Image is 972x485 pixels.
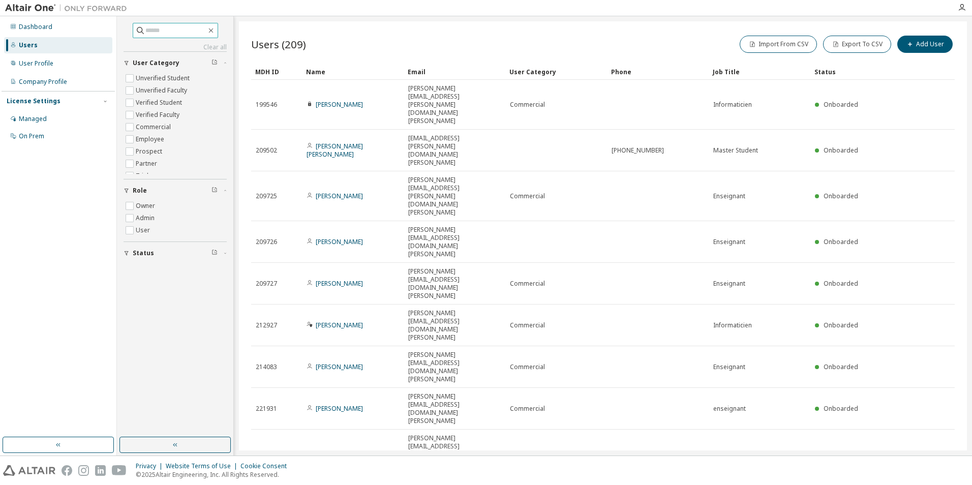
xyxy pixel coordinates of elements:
span: Onboarded [824,450,858,459]
span: Clear filter [211,59,218,67]
img: facebook.svg [62,465,72,476]
span: 209727 [256,280,277,288]
div: User Category [509,64,603,80]
label: Employee [136,133,166,145]
div: User Profile [19,59,53,68]
div: License Settings [7,97,60,105]
a: [PERSON_NAME] [316,404,363,413]
span: Clear filter [211,187,218,195]
button: User Category [124,52,227,74]
img: Altair One [5,3,132,13]
span: Status [133,249,154,257]
label: Verified Faculty [136,109,181,121]
label: Owner [136,200,157,212]
p: © 2025 Altair Engineering, Inc. All Rights Reserved. [136,470,293,479]
span: [PERSON_NAME][EMAIL_ADDRESS][PERSON_NAME][DOMAIN_NAME][PERSON_NAME] [408,176,501,217]
div: MDH ID [255,64,298,80]
div: Cookie Consent [240,462,293,470]
div: Job Title [713,64,806,80]
label: Unverified Faculty [136,84,189,97]
span: Informaticien [713,101,752,109]
div: Managed [19,115,47,123]
a: [PERSON_NAME] [316,237,363,246]
div: Email [408,64,501,80]
span: Commercial [510,280,545,288]
span: enseignant [713,405,746,413]
div: On Prem [19,132,44,140]
span: 214083 [256,363,277,371]
div: Name [306,64,400,80]
a: [PERSON_NAME] [316,279,363,288]
span: [PERSON_NAME][EMAIL_ADDRESS][PERSON_NAME][DOMAIN_NAME][PERSON_NAME] [408,434,501,475]
span: Informaticien [713,321,752,329]
span: 209725 [256,192,277,200]
span: [PERSON_NAME][EMAIL_ADDRESS][DOMAIN_NAME][PERSON_NAME] [408,309,501,342]
span: Onboarded [824,279,858,288]
label: Verified Student [136,97,184,109]
span: Commercial [510,363,545,371]
a: [PERSON_NAME] [316,362,363,371]
a: [PERSON_NAME] [316,192,363,200]
span: Enseignant [713,363,745,371]
button: Status [124,242,227,264]
span: Onboarded [824,100,858,109]
img: altair_logo.svg [3,465,55,476]
span: [EMAIL_ADDRESS][PERSON_NAME][DOMAIN_NAME][PERSON_NAME] [408,134,501,167]
label: Prospect [136,145,164,158]
span: [PERSON_NAME][EMAIL_ADDRESS][DOMAIN_NAME][PERSON_NAME] [408,351,501,383]
span: 212927 [256,321,277,329]
span: Commercial [510,321,545,329]
a: [PERSON_NAME] [PERSON_NAME] [307,142,363,159]
div: Users [19,41,38,49]
span: [PERSON_NAME][EMAIL_ADDRESS][DOMAIN_NAME][PERSON_NAME] [408,392,501,425]
a: [PERSON_NAME] [316,321,363,329]
span: Enseignant [713,192,745,200]
span: Commercial [510,101,545,109]
img: instagram.svg [78,465,89,476]
label: User [136,224,152,236]
div: Website Terms of Use [166,462,240,470]
button: Add User [897,36,953,53]
label: Partner [136,158,159,170]
img: linkedin.svg [95,465,106,476]
span: Enseignant [713,280,745,288]
span: [PHONE_NUMBER] [612,146,664,155]
div: Phone [611,64,705,80]
span: Commercial [510,405,545,413]
img: youtube.svg [112,465,127,476]
label: Commercial [136,121,173,133]
span: Onboarded [824,146,858,155]
span: [PERSON_NAME][EMAIL_ADDRESS][DOMAIN_NAME][PERSON_NAME] [408,267,501,300]
button: Export To CSV [823,36,891,53]
span: Master Student [713,146,758,155]
a: [PERSON_NAME] [316,450,363,459]
span: [PERSON_NAME][EMAIL_ADDRESS][PERSON_NAME][DOMAIN_NAME][PERSON_NAME] [408,84,501,125]
label: Unverified Student [136,72,192,84]
span: [PERSON_NAME][EMAIL_ADDRESS][DOMAIN_NAME][PERSON_NAME] [408,226,501,258]
a: [PERSON_NAME] [316,100,363,109]
span: Onboarded [824,321,858,329]
span: 209726 [256,238,277,246]
button: Import From CSV [740,36,817,53]
span: Role [133,187,147,195]
div: Privacy [136,462,166,470]
span: Commercial [510,192,545,200]
span: Enseignant [713,238,745,246]
div: Dashboard [19,23,52,31]
button: Role [124,179,227,202]
span: User Category [133,59,179,67]
span: Clear filter [211,249,218,257]
span: Onboarded [824,237,858,246]
span: 209502 [256,146,277,155]
span: Users (209) [251,37,306,51]
div: Company Profile [19,78,67,86]
span: 221931 [256,405,277,413]
div: Status [814,64,894,80]
span: 199546 [256,101,277,109]
label: Trial [136,170,150,182]
label: Admin [136,212,157,224]
span: Onboarded [824,362,858,371]
a: Clear all [124,43,227,51]
span: Onboarded [824,192,858,200]
span: Onboarded [824,404,858,413]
